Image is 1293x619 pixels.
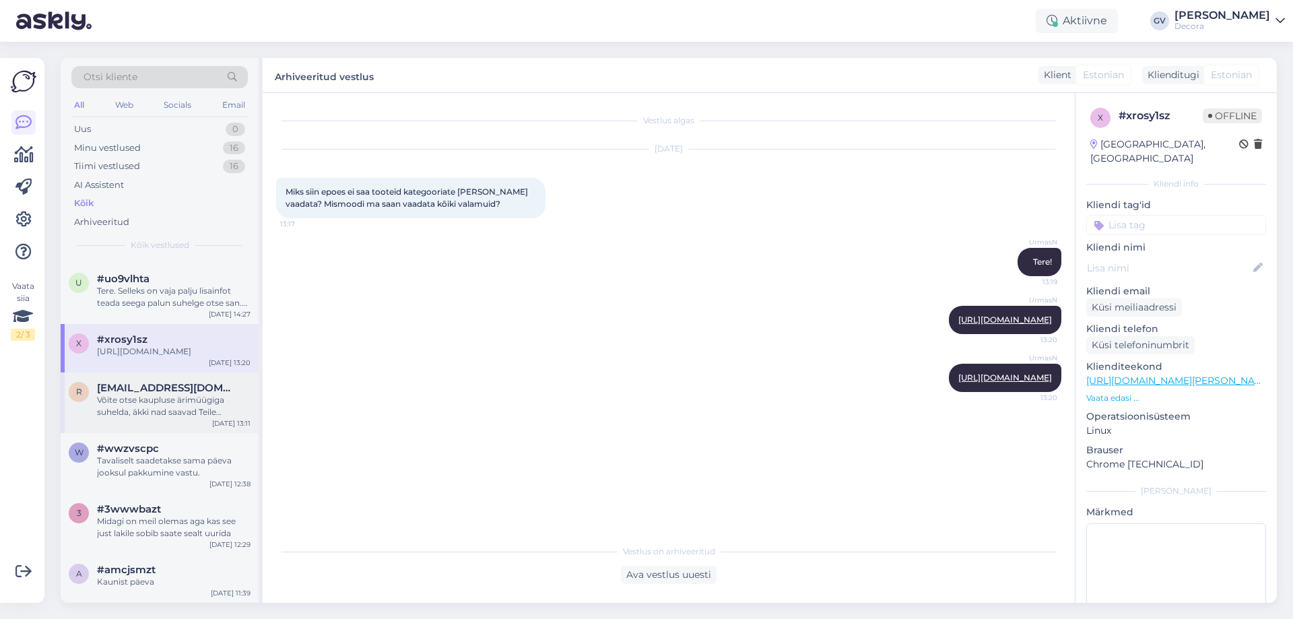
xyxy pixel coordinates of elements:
span: x [76,338,81,348]
span: 3 [77,508,81,518]
div: Email [220,96,248,114]
div: Ava vestlus uuesti [621,566,717,584]
a: [URL][DOMAIN_NAME][PERSON_NAME] [1086,374,1272,387]
span: UrmasN [1007,237,1057,247]
div: Küsi meiliaadressi [1086,298,1182,317]
div: [URL][DOMAIN_NAME] [97,346,251,358]
span: #3wwwbazt [97,503,161,515]
div: Tiimi vestlused [74,160,140,173]
span: UrmasN [1007,295,1057,305]
span: 13:20 [1007,335,1057,345]
input: Lisa nimi [1087,261,1251,275]
span: Otsi kliente [84,70,137,84]
div: # xrosy1sz [1119,108,1203,124]
div: Decora [1174,21,1270,32]
p: Märkmed [1086,505,1266,519]
span: #amcjsmzt [97,564,156,576]
div: [DATE] 12:38 [209,479,251,489]
div: Kliendi info [1086,178,1266,190]
div: 16 [223,160,245,173]
a: [URL][DOMAIN_NAME] [958,315,1052,325]
span: w [75,447,84,457]
span: 13:19 [1007,277,1057,287]
span: #xrosy1sz [97,333,147,346]
span: renepint73@gmail.com [97,382,237,394]
div: Vestlus algas [276,115,1061,127]
div: 16 [223,141,245,155]
div: [DATE] 11:39 [211,588,251,598]
div: [PERSON_NAME] [1086,485,1266,497]
div: AI Assistent [74,178,124,192]
span: Offline [1203,108,1262,123]
div: All [71,96,87,114]
div: Socials [161,96,194,114]
div: Tere. Selleks on vaja palju lisainfot teada seega palun suhelge otse san. teh osakonnaga 523 8424 [97,285,251,309]
p: Kliendi email [1086,284,1266,298]
p: Linux [1086,424,1266,438]
span: Kõik vestlused [131,239,189,251]
div: Uus [74,123,91,136]
p: Kliendi nimi [1086,240,1266,255]
span: #uo9vlhta [97,273,150,285]
div: Minu vestlused [74,141,141,155]
span: Estonian [1211,68,1252,82]
a: [URL][DOMAIN_NAME] [958,372,1052,383]
span: #wwzvscpc [97,443,159,455]
a: [PERSON_NAME]Decora [1174,10,1285,32]
div: Arhiveeritud [74,216,129,229]
p: Kliendi telefon [1086,322,1266,336]
p: Klienditeekond [1086,360,1266,374]
div: GV [1150,11,1169,30]
span: Miks siin epoes ei saa tooteid kategooriate [PERSON_NAME] vaadata? Mismoodi ma saan vaadata kõiki... [286,187,530,209]
div: 0 [226,123,245,136]
div: [DATE] 13:20 [209,358,251,368]
div: 2 / 3 [11,329,35,341]
div: Vaata siia [11,280,35,341]
span: 13:20 [1007,393,1057,403]
span: UrmasN [1007,353,1057,363]
span: r [76,387,82,397]
p: Brauser [1086,443,1266,457]
span: x [1098,112,1103,123]
div: [DATE] 12:29 [209,540,251,550]
div: [GEOGRAPHIC_DATA], [GEOGRAPHIC_DATA] [1090,137,1239,166]
span: Tere! [1033,257,1052,267]
div: Tavaliselt saadetakse sama päeva jooksul pakkumine vastu. [97,455,251,479]
span: Vestlus on arhiveeritud [623,546,715,558]
div: Klienditugi [1142,68,1199,82]
div: Kaunist päeva [97,576,251,588]
div: Midagi on meil olemas aga kas see just lakile sobib saate sealt uurida [97,515,251,540]
label: Arhiveeritud vestlus [275,66,374,84]
input: Lisa tag [1086,215,1266,235]
div: Aktiivne [1036,9,1118,33]
div: Võite otse kaupluse ärimüügiga suhelda, äkki nad saavad Teile soodushinda pakkuda. telefon: [PHON... [97,394,251,418]
div: Web [112,96,136,114]
p: Kliendi tag'id [1086,198,1266,212]
div: [DATE] 14:27 [209,309,251,319]
span: 13:17 [280,219,331,229]
p: Chrome [TECHNICAL_ID] [1086,457,1266,471]
div: Küsi telefoninumbrit [1086,336,1195,354]
span: u [75,278,82,288]
div: Kõik [74,197,94,210]
div: [DATE] [276,143,1061,155]
div: [PERSON_NAME] [1174,10,1270,21]
span: a [76,568,82,579]
span: Estonian [1083,68,1124,82]
div: [DATE] 13:11 [212,418,251,428]
div: Klient [1038,68,1071,82]
p: Vaata edasi ... [1086,392,1266,404]
p: Operatsioonisüsteem [1086,410,1266,424]
img: Askly Logo [11,69,36,94]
